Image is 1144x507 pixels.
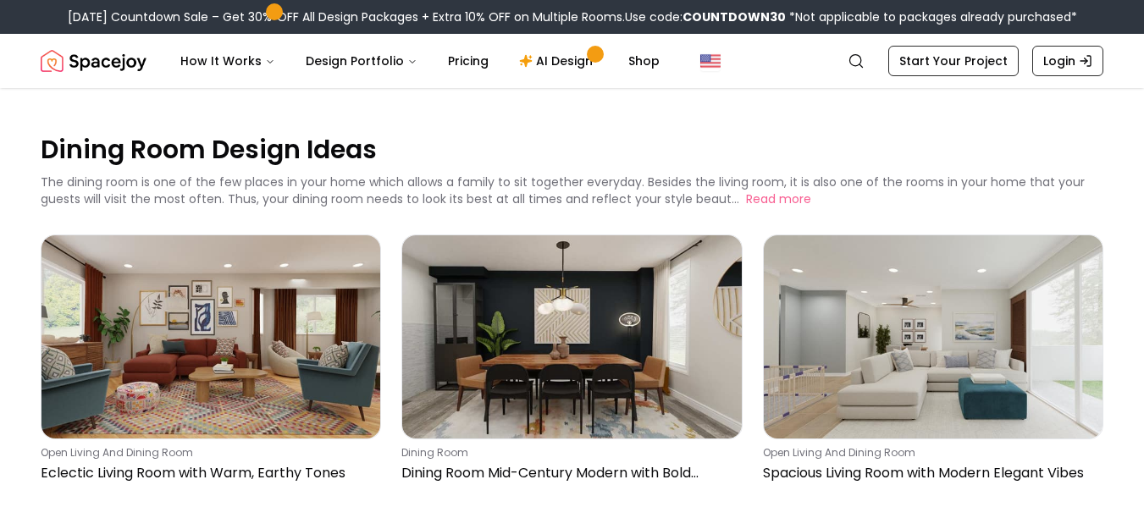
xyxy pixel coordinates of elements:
[683,8,786,25] b: COUNTDOWN30
[1032,46,1103,76] a: Login
[401,446,735,460] p: dining room
[41,234,381,490] a: Eclectic Living Room with Warm, Earthy Tonesopen living and dining roomEclectic Living Room with ...
[292,44,431,78] button: Design Portfolio
[167,44,289,78] button: How It Works
[763,446,1097,460] p: open living and dining room
[700,51,721,71] img: United States
[41,34,1103,88] nav: Global
[401,234,742,490] a: Dining Room Mid-Century Modern with Bold Accentsdining roomDining Room Mid-Century Modern with Bo...
[764,235,1103,438] img: Spacious Living Room with Modern Elegant Vibes
[625,8,786,25] span: Use code:
[888,46,1019,76] a: Start Your Project
[68,8,1077,25] div: [DATE] Countdown Sale – Get 30% OFF All Design Packages + Extra 10% OFF on Multiple Rooms.
[41,44,146,78] img: Spacejoy Logo
[41,44,146,78] a: Spacejoy
[401,463,735,483] p: Dining Room Mid-Century Modern with Bold Accents
[41,174,1085,207] p: The dining room is one of the few places in your home which allows a family to sit together every...
[763,463,1097,483] p: Spacious Living Room with Modern Elegant Vibes
[786,8,1077,25] span: *Not applicable to packages already purchased*
[615,44,673,78] a: Shop
[763,234,1103,490] a: Spacious Living Room with Modern Elegant Vibesopen living and dining roomSpacious Living Room wit...
[506,44,611,78] a: AI Design
[41,446,374,460] p: open living and dining room
[41,235,380,438] img: Eclectic Living Room with Warm, Earthy Tones
[746,190,811,207] button: Read more
[41,132,1103,167] p: Dining Room Design Ideas
[402,235,741,438] img: Dining Room Mid-Century Modern with Bold Accents
[167,44,673,78] nav: Main
[434,44,502,78] a: Pricing
[41,463,374,483] p: Eclectic Living Room with Warm, Earthy Tones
